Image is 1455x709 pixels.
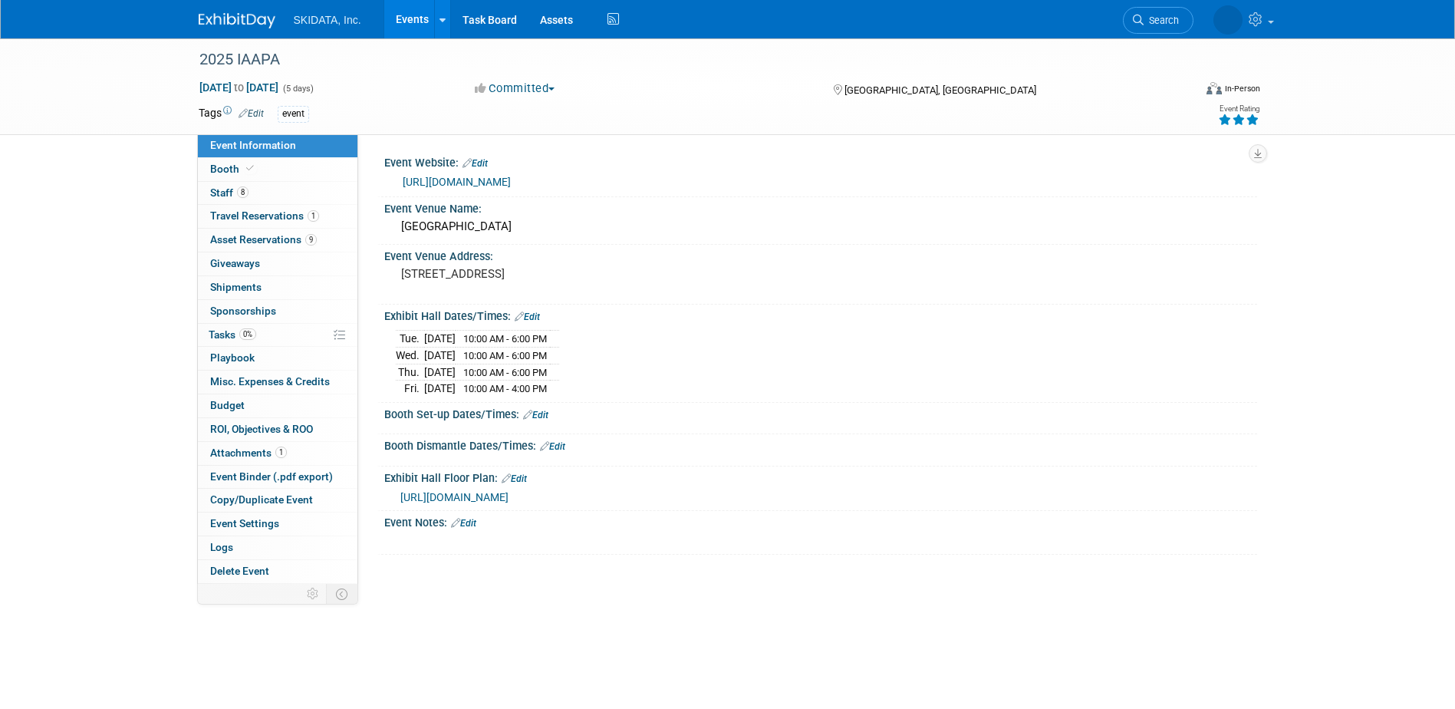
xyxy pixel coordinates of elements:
span: Search [1144,15,1179,26]
div: Event Venue Address: [384,245,1257,264]
a: [URL][DOMAIN_NAME] [400,491,509,503]
div: Exhibit Hall Dates/Times: [384,305,1257,325]
a: Event Information [198,134,357,157]
a: Edit [523,410,548,420]
span: 10:00 AM - 6:00 PM [463,350,547,361]
img: Format-Inperson.png [1206,82,1222,94]
span: Event Information [210,139,296,151]
pre: [STREET_ADDRESS] [401,267,731,281]
td: Toggle Event Tabs [326,584,357,604]
a: Event Settings [198,513,357,536]
span: 10:00 AM - 4:00 PM [463,383,547,394]
span: [DATE] [DATE] [199,81,279,94]
a: Shipments [198,276,357,299]
span: Shipments [210,281,262,293]
span: Asset Reservations [210,233,317,246]
span: 10:00 AM - 6:00 PM [463,367,547,378]
span: 10:00 AM - 6:00 PM [463,333,547,345]
span: Booth [210,163,257,175]
span: Event Settings [210,517,279,529]
span: Event Binder (.pdf export) [210,470,333,483]
td: Fri. [396,381,424,397]
a: Giveaways [198,252,357,275]
a: Booth [198,158,357,181]
span: SKIDATA, Inc. [294,14,361,26]
span: (5 days) [281,84,314,94]
div: 2025 IAAPA [194,46,1170,74]
a: Edit [463,158,488,169]
a: Playbook [198,347,357,370]
span: 9 [305,234,317,246]
span: 8 [237,186,249,198]
td: Wed. [396,348,424,364]
div: Event Venue Name: [384,197,1257,216]
span: [GEOGRAPHIC_DATA], [GEOGRAPHIC_DATA] [844,84,1036,96]
td: Tue. [396,331,424,348]
span: ROI, Objectives & ROO [210,423,313,435]
div: Event Website: [384,151,1257,171]
div: event [278,106,309,122]
div: In-Person [1224,83,1260,94]
span: Misc. Expenses & Credits [210,375,330,387]
span: Logs [210,541,233,553]
a: Sponsorships [198,300,357,323]
div: [GEOGRAPHIC_DATA] [396,215,1246,239]
a: Edit [515,312,540,322]
a: Edit [239,108,264,119]
span: Copy/Duplicate Event [210,493,313,506]
span: 1 [275,447,287,458]
a: Budget [198,394,357,417]
a: Delete Event [198,560,357,583]
span: 1 [308,210,319,222]
td: Thu. [396,364,424,381]
span: Delete Event [210,565,269,577]
div: Booth Dismantle Dates/Times: [384,434,1257,454]
a: Staff8 [198,182,357,205]
a: Travel Reservations1 [198,205,357,228]
a: Search [1123,7,1193,34]
a: Logs [198,536,357,559]
span: Playbook [210,351,255,364]
a: Tasks0% [198,324,357,347]
a: ROI, Objectives & ROO [198,418,357,441]
span: Staff [210,186,249,199]
a: Copy/Duplicate Event [198,489,357,512]
div: Event Notes: [384,511,1257,531]
a: Event Binder (.pdf export) [198,466,357,489]
span: Tasks [209,328,256,341]
div: Event Format [1103,80,1261,103]
i: Booth reservation complete [246,164,254,173]
span: Sponsorships [210,305,276,317]
a: Edit [502,473,527,484]
a: Misc. Expenses & Credits [198,371,357,394]
span: Giveaways [210,257,260,269]
img: Mary Beth McNair [1213,5,1243,35]
div: Exhibit Hall Floor Plan: [384,467,1257,486]
span: Attachments [210,447,287,459]
td: [DATE] [424,381,456,397]
a: [URL][DOMAIN_NAME] [403,176,511,188]
a: Edit [451,518,476,529]
a: Edit [540,441,565,452]
a: Attachments1 [198,442,357,465]
td: Tags [199,105,264,123]
button: Committed [469,81,561,97]
a: Asset Reservations9 [198,229,357,252]
td: [DATE] [424,331,456,348]
span: to [232,81,246,94]
span: Travel Reservations [210,209,319,222]
div: Booth Set-up Dates/Times: [384,403,1257,423]
td: Personalize Event Tab Strip [300,584,327,604]
span: 0% [239,328,256,340]
td: [DATE] [424,348,456,364]
td: [DATE] [424,364,456,381]
div: Event Rating [1218,105,1259,113]
span: Budget [210,399,245,411]
img: ExhibitDay [199,13,275,28]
